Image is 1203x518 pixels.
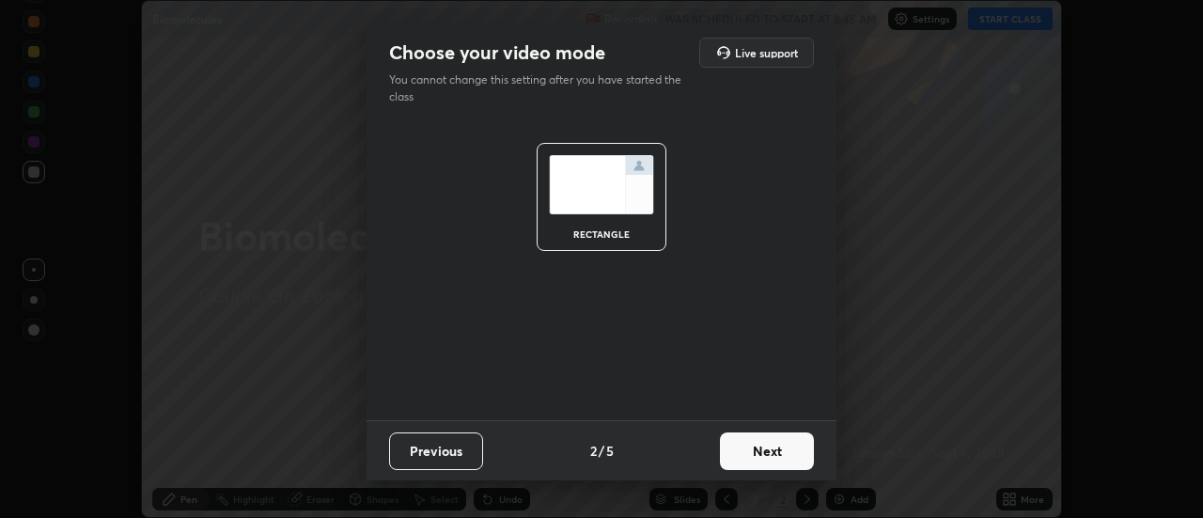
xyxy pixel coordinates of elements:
div: rectangle [564,229,639,239]
h2: Choose your video mode [389,40,605,65]
h5: Live support [735,47,798,58]
h4: / [599,441,604,461]
h4: 5 [606,441,614,461]
button: Previous [389,432,483,470]
button: Next [720,432,814,470]
h4: 2 [590,441,597,461]
p: You cannot change this setting after you have started the class [389,71,694,105]
img: normalScreenIcon.ae25ed63.svg [549,155,654,214]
